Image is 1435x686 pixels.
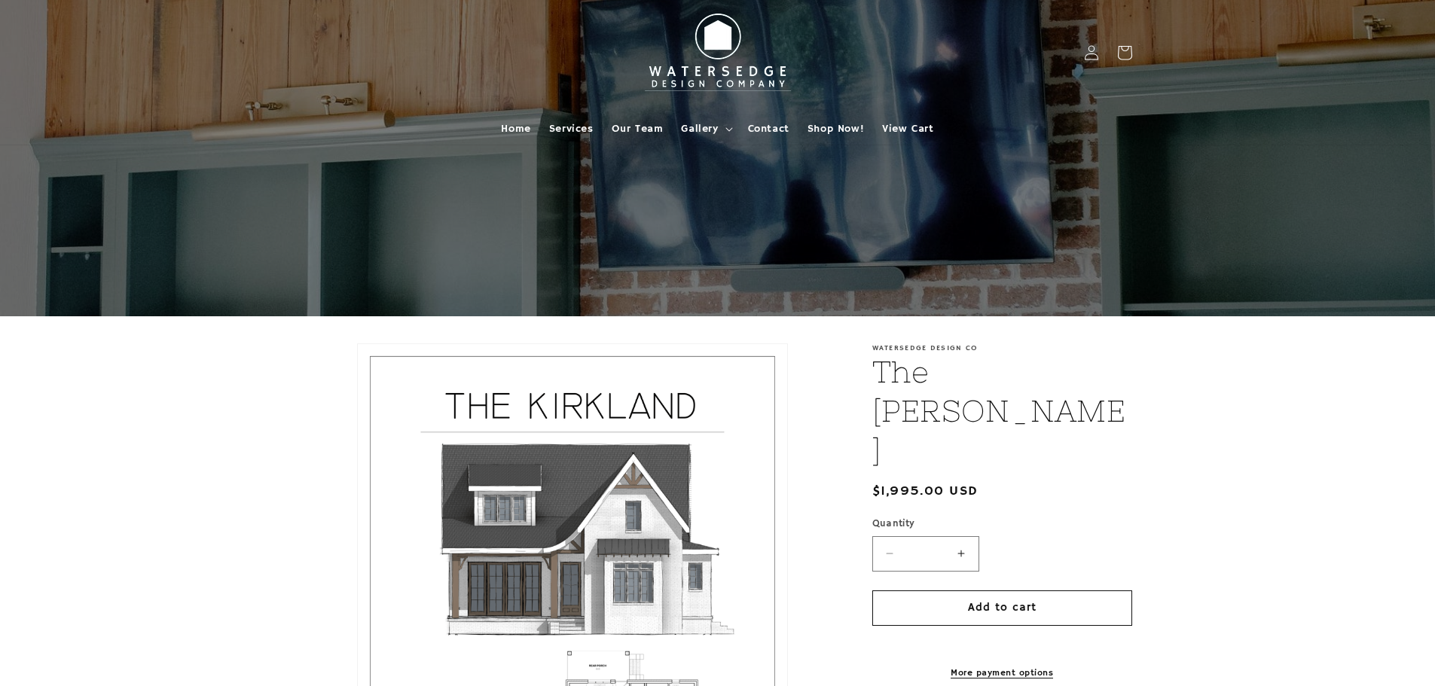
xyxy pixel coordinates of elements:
[501,122,530,136] span: Home
[672,113,738,145] summary: Gallery
[739,113,798,145] a: Contact
[635,6,801,99] img: Watersedge Design Co
[549,122,594,136] span: Services
[872,590,1132,626] button: Add to cart
[872,517,1132,532] label: Quantity
[872,352,1132,470] h1: The [PERSON_NAME]
[798,113,873,145] a: Shop Now!
[492,113,539,145] a: Home
[808,122,864,136] span: Shop Now!
[540,113,603,145] a: Services
[603,113,673,145] a: Our Team
[681,122,718,136] span: Gallery
[748,122,789,136] span: Contact
[872,666,1132,680] a: More payment options
[872,343,1132,352] p: Watersedge Design Co
[882,122,933,136] span: View Cart
[612,122,664,136] span: Our Team
[872,481,979,502] span: $1,995.00 USD
[873,113,942,145] a: View Cart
